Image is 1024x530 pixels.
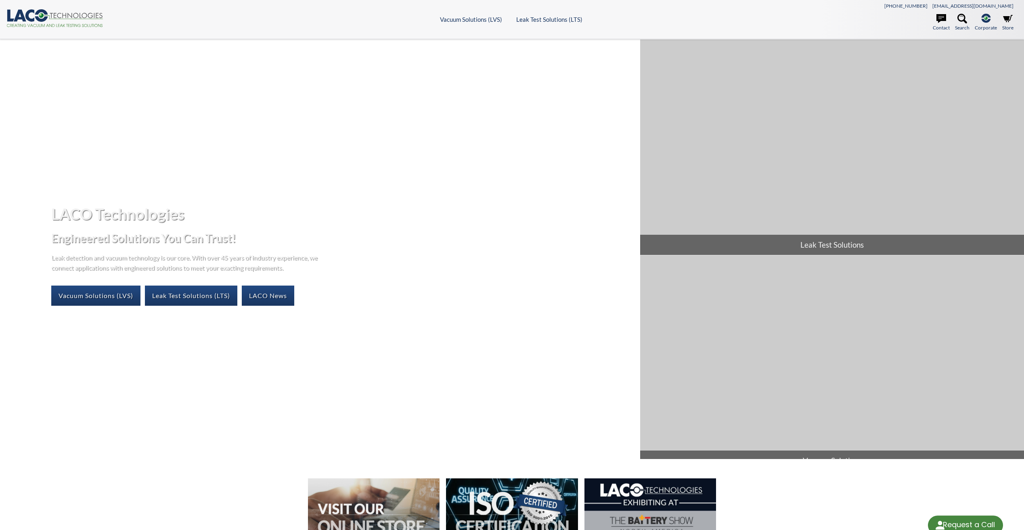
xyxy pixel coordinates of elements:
a: [EMAIL_ADDRESS][DOMAIN_NAME] [932,3,1014,9]
h1: LACO Technologies [51,204,634,224]
span: Corporate [975,24,997,31]
a: Leak Test Solutions (LTS) [516,16,582,23]
a: LACO News [242,286,294,306]
h2: Engineered Solutions You Can Trust! [51,231,634,246]
a: Search [955,14,970,31]
span: Leak Test Solutions [640,235,1024,255]
a: [PHONE_NUMBER] [884,3,928,9]
span: Vacuum Solutions [640,451,1024,471]
a: Leak Test Solutions (LTS) [145,286,237,306]
p: Leak detection and vacuum technology is our core. With over 45 years of industry experience, we c... [51,252,322,273]
a: Vacuum Solutions (LVS) [440,16,502,23]
a: Vacuum Solutions (LVS) [51,286,140,306]
a: Store [1002,14,1014,31]
a: Vacuum Solutions [640,255,1024,471]
a: Leak Test Solutions [640,40,1024,255]
a: Contact [933,14,950,31]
